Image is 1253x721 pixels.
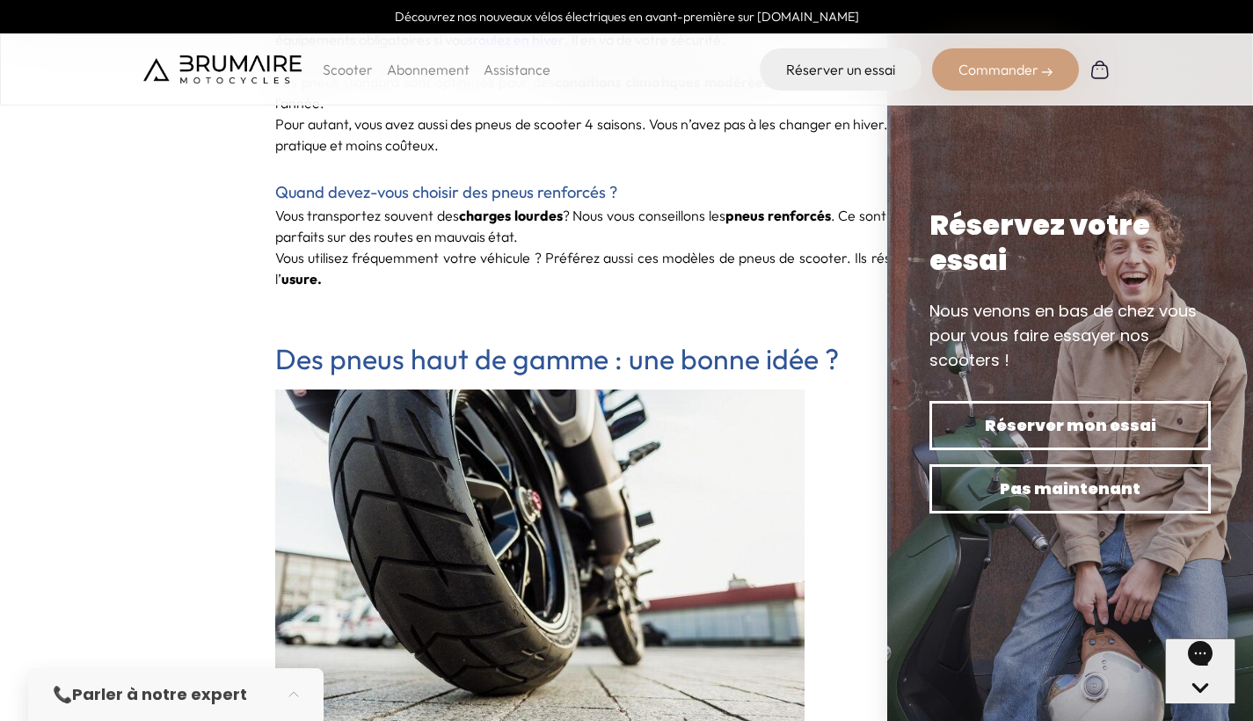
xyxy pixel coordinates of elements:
[275,113,979,156] p: Pour autant, vous avez aussi des pneus de scooter 4 saisons. Vous n’avez pas à les changer en hiv...
[1089,59,1111,80] img: Panier
[323,59,373,80] p: Scooter
[459,207,563,224] strong: charges lourdes
[281,270,322,288] strong: usure.
[932,48,1079,91] div: Commander
[275,205,979,247] p: Vous transportez souvent des ? Nous vous conseillons les . Ce sont aussi des alliés parfaits sur ...
[275,247,979,289] p: Vous utilisez fréquemment votre véhicule ? Préférez aussi ces modèles de pneus de scooter. Ils ré...
[1042,67,1053,77] img: right-arrow-2.png
[1165,638,1235,703] iframe: Gorgias live chat messenger
[725,207,831,224] strong: pneus renforcés
[275,182,617,202] span: Quand devez-vous choisir des pneus renforcés ?
[387,61,470,78] a: Abonnement
[143,55,302,84] img: Brumaire Motocycles
[484,61,550,78] a: Assistance
[275,341,839,376] span: Des pneus haut de gamme : une bonne idée ?
[760,48,922,91] a: Réserver un essai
